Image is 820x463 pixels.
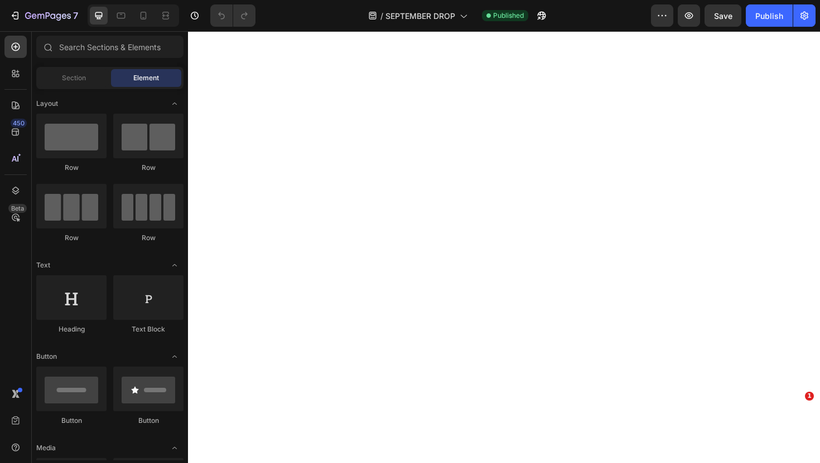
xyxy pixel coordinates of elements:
[36,416,107,426] div: Button
[166,256,184,274] span: Toggle open
[755,10,783,22] div: Publish
[62,73,86,83] span: Section
[36,324,107,334] div: Heading
[493,11,524,21] span: Published
[380,10,383,22] span: /
[11,119,27,128] div: 450
[166,439,184,457] span: Toggle open
[188,31,820,463] iframe: Design area
[36,233,107,243] div: Row
[113,324,184,334] div: Text Block
[36,163,107,173] div: Row
[385,10,455,22] span: SEPTEMBER DROP
[113,233,184,243] div: Row
[805,392,814,401] span: 1
[36,443,56,453] span: Media
[714,11,732,21] span: Save
[166,95,184,113] span: Toggle open
[73,9,78,22] p: 7
[36,99,58,109] span: Layout
[36,260,50,270] span: Text
[113,416,184,426] div: Button
[36,36,184,58] input: Search Sections & Elements
[782,408,809,435] iframe: Intercom live chat
[210,4,255,27] div: Undo/Redo
[166,348,184,365] span: Toggle open
[36,352,57,362] span: Button
[746,4,793,27] button: Publish
[8,204,27,213] div: Beta
[4,4,83,27] button: 7
[133,73,159,83] span: Element
[705,4,741,27] button: Save
[113,163,184,173] div: Row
